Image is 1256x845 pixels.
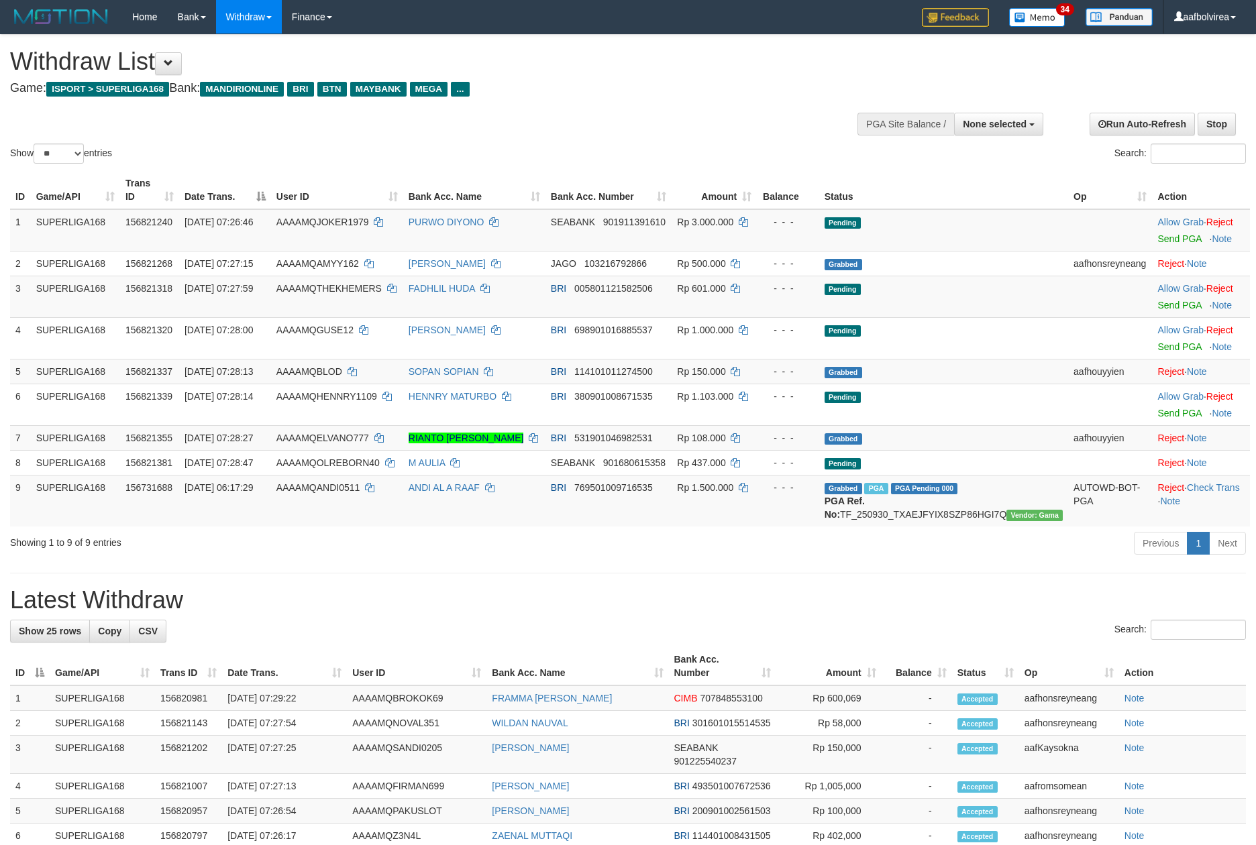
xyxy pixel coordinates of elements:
span: 156821337 [125,366,172,377]
span: Copy 707848553100 to clipboard [700,693,762,703]
a: Copy [89,620,130,642]
span: None selected [963,119,1027,129]
a: FADHLIL HUDA [409,283,475,294]
span: BRI [674,830,690,841]
span: Rp 500.000 [677,258,725,269]
input: Search: [1151,144,1246,164]
th: Action [1152,171,1250,209]
span: BRI [287,82,313,97]
label: Search: [1114,620,1246,640]
th: Game/API: activate to sort column ascending [31,171,120,209]
a: Reject [1206,391,1233,402]
a: [PERSON_NAME] [492,781,569,791]
a: Note [1160,496,1180,506]
a: CSV [129,620,166,642]
span: Accepted [957,831,998,842]
span: BRI [551,391,566,402]
td: 156821143 [155,711,222,736]
span: AAAAMQELVANO777 [276,433,369,443]
span: [DATE] 07:28:14 [185,391,253,402]
span: 156821268 [125,258,172,269]
a: Allow Grab [1157,217,1203,227]
button: None selected [954,113,1043,135]
td: 5 [10,359,31,384]
a: Next [1209,532,1246,555]
span: Grabbed [825,259,862,270]
td: Rp 150,000 [776,736,882,774]
a: Show 25 rows [10,620,90,642]
td: · [1152,317,1250,359]
span: ... [451,82,469,97]
a: Note [1124,805,1145,816]
span: BRI [551,283,566,294]
td: 156820981 [155,685,222,711]
a: Note [1212,408,1232,418]
span: Grabbed [825,483,862,494]
td: AAAAMQBROKOK69 [347,685,486,711]
span: Show 25 rows [19,626,81,636]
span: BTN [317,82,347,97]
td: SUPERLIGA168 [31,209,120,251]
th: Balance [757,171,819,209]
td: SUPERLIGA168 [50,685,155,711]
div: - - - [762,215,814,229]
td: aafhonsreyneang [1019,711,1119,736]
div: - - - [762,365,814,378]
select: Showentries [34,144,84,164]
span: Pending [825,458,861,469]
td: [DATE] 07:27:13 [222,774,347,799]
td: SUPERLIGA168 [50,799,155,824]
span: · [1157,391,1206,402]
td: [DATE] 07:27:54 [222,711,347,736]
td: aafhouyyien [1068,359,1152,384]
span: [DATE] 06:17:29 [185,482,253,493]
th: Amount: activate to sort column ascending [776,647,882,685]
th: Date Trans.: activate to sort column ascending [222,647,347,685]
a: RIANTO [PERSON_NAME] [409,433,524,443]
span: AAAAMQJOKER1979 [276,217,369,227]
a: Reject [1157,457,1184,468]
span: Pending [825,284,861,295]
td: aafKaysokna [1019,736,1119,774]
td: Rp 600,069 [776,685,882,711]
img: panduan.png [1086,8,1153,26]
th: User ID: activate to sort column ascending [347,647,486,685]
span: Accepted [957,781,998,793]
a: PURWO DIYONO [409,217,484,227]
span: [DATE] 07:27:59 [185,283,253,294]
span: 34 [1056,3,1074,15]
div: Showing 1 to 9 of 9 entries [10,530,513,549]
h1: Withdraw List [10,48,824,75]
span: Copy 901911391610 to clipboard [603,217,666,227]
span: · [1157,283,1206,294]
td: [DATE] 07:29:22 [222,685,347,711]
a: 1 [1187,532,1210,555]
span: [DATE] 07:28:13 [185,366,253,377]
td: - [882,774,952,799]
a: Reject [1206,283,1233,294]
a: Send PGA [1157,341,1201,352]
span: · [1157,325,1206,335]
th: Op: activate to sort column ascending [1019,647,1119,685]
a: ZAENAL MUTTAQI [492,830,572,841]
span: · [1157,217,1206,227]
span: Copy 114101011274500 to clipboard [574,366,653,377]
th: Status [819,171,1068,209]
a: Note [1124,830,1145,841]
th: Bank Acc. Name: activate to sort column ascending [403,171,545,209]
td: 4 [10,774,50,799]
span: Copy 901225540237 to clipboard [674,756,737,767]
h4: Game: Bank: [10,82,824,95]
span: Accepted [957,806,998,818]
td: SUPERLIGA168 [31,276,120,317]
td: SUPERLIGA168 [31,317,120,359]
td: AAAAMQFIRMAN699 [347,774,486,799]
td: 9 [10,475,31,526]
span: Rp 3.000.000 [677,217,733,227]
td: 156821007 [155,774,222,799]
td: 3 [10,736,50,774]
span: Pending [825,217,861,229]
span: Rp 108.000 [677,433,725,443]
a: Reject [1206,325,1233,335]
td: · · [1152,475,1250,526]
